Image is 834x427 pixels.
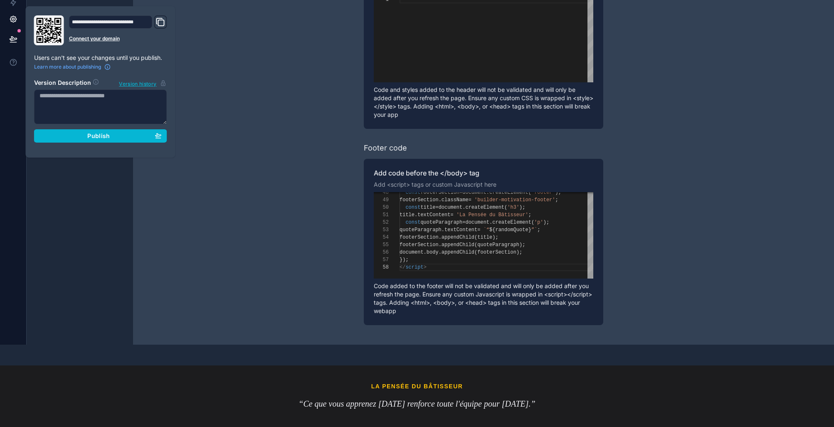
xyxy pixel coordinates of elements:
[462,205,465,210] span: .
[87,132,110,140] span: Publish
[374,169,593,177] label: Add code before the </body> tag
[374,180,593,189] p: Add <script> tags or custom Javascript here
[442,197,469,203] span: className
[474,197,555,203] span: 'builder-motivation-footer'
[519,242,525,248] span: );
[477,234,492,240] span: title
[442,242,474,248] span: appendChild
[507,205,519,210] span: 'h3'
[30,4,130,17] a: Spaces
[34,64,101,70] span: Learn more about publishing
[374,86,593,119] p: Code and styles added to the header will not be validated and will only be added after you refres...
[400,242,439,248] span: footerSection
[374,204,389,211] div: 50
[427,264,427,271] textarea: Editor content;Press Alt+F1 for Accessibility Options.
[444,227,477,233] span: textContent
[456,212,528,218] span: 'La Pensée du Bâtisseur'
[424,264,427,270] span: >
[528,212,531,218] span: ;
[69,35,167,42] a: Connect your domain
[400,212,415,218] span: title
[400,249,424,255] span: document
[477,242,519,248] span: quoteParagraph
[531,227,537,233] span: ”`
[439,197,442,203] span: .
[420,220,462,225] span: quoteParagraph
[489,220,492,225] span: .
[400,227,442,233] span: quoteParagraph
[504,205,507,210] span: (
[374,234,389,241] div: 54
[439,242,442,248] span: .
[374,196,389,204] div: 49
[374,256,389,264] div: 57
[405,220,420,225] span: const
[469,197,471,203] span: =
[424,249,427,255] span: .
[528,227,531,233] span: }
[495,227,528,233] span: randomQuote
[374,241,389,249] div: 55
[374,282,593,315] p: Code added to the footer will not be validated and will only be added after you refresh the page....
[374,264,389,271] div: 58
[435,205,438,210] span: =
[519,205,525,210] span: );
[442,249,474,255] span: appendChild
[442,227,444,233] span: .
[555,197,558,203] span: ;
[442,234,474,240] span: appendChild
[462,220,465,225] span: =
[474,234,477,240] span: (
[474,242,477,248] span: (
[400,197,439,203] span: footerSection
[417,212,450,218] span: textContent
[374,211,389,219] div: 51
[420,205,435,210] span: title
[364,142,407,154] div: Footer code
[492,234,498,240] span: );
[251,397,583,410] p: “Ce que vous apprenez [DATE] renforce toute l'équipe pour [DATE].”
[439,205,463,210] span: document
[400,234,439,240] span: footerSection
[477,227,480,233] span: =
[118,79,167,88] button: Version history
[531,220,534,225] span: (
[34,79,91,88] h2: Version Description
[465,220,489,225] span: document
[400,264,405,270] span: </
[543,220,549,225] span: );
[405,205,420,210] span: const
[516,249,522,255] span: );
[119,79,156,87] span: Version history
[400,257,409,263] span: });
[537,227,540,233] span: ;
[439,234,442,240] span: .
[34,64,111,70] a: Learn more about publishing
[427,249,439,255] span: body
[8,382,826,391] h3: La Pensée du Bâtisseur
[534,220,543,225] span: 'p'
[474,249,477,255] span: (
[492,220,531,225] span: createElement
[484,227,489,233] span: `“
[69,15,167,45] div: Domain and Custom Link
[439,249,442,255] span: .
[465,205,504,210] span: createElement
[374,249,389,256] div: 56
[477,249,516,255] span: footerSection
[450,212,453,218] span: =
[415,212,417,218] span: .
[34,129,167,143] button: Publish
[374,226,389,234] div: 53
[489,227,495,233] span: ${
[34,54,167,62] p: Users can't see your changes until you publish.
[374,219,389,226] div: 52
[405,264,423,270] span: script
